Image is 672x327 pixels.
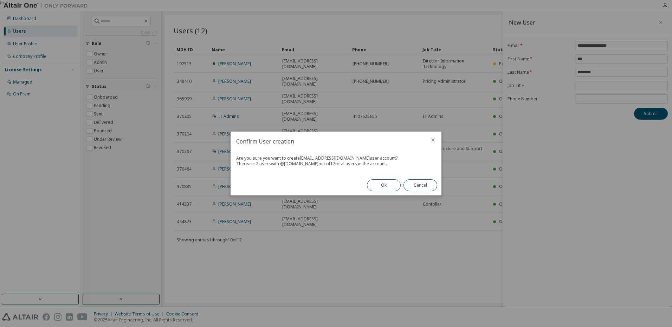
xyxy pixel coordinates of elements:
div: Are you sure you want to create [EMAIL_ADDRESS][DOMAIN_NAME] user account? [236,155,436,161]
button: Ok [367,179,401,191]
button: close [430,137,436,143]
button: Cancel [403,179,437,191]
div: There are 2 users with @ [DOMAIN_NAME] out of 12 total users in the account. [236,161,436,167]
h2: Confirm User creation [231,132,425,151]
